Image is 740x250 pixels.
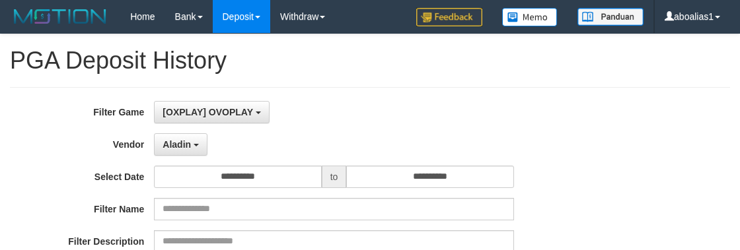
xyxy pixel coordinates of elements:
h1: PGA Deposit History [10,47,730,74]
span: to [322,166,347,188]
span: Aladin [163,139,191,150]
button: [OXPLAY] OVOPLAY [154,101,269,123]
img: Button%20Memo.svg [502,8,558,26]
img: panduan.png [577,8,644,26]
img: Feedback.jpg [416,8,482,26]
button: Aladin [154,133,207,156]
img: MOTION_logo.png [10,7,110,26]
span: [OXPLAY] OVOPLAY [163,107,252,117]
